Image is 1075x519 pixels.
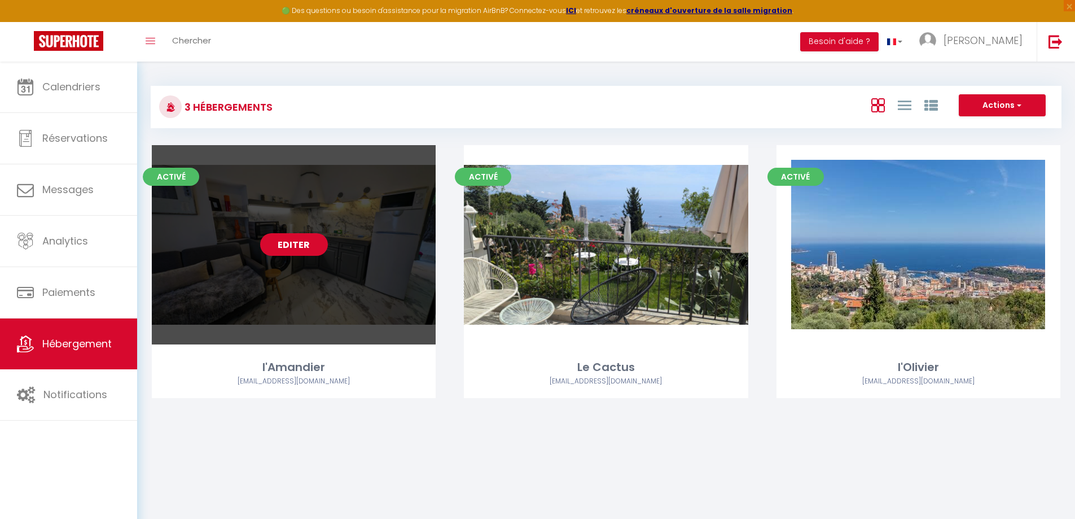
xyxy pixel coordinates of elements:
[43,387,107,402] span: Notifications
[42,80,100,94] span: Calendriers
[464,376,748,387] div: Airbnb
[42,182,94,197] span: Messages
[767,168,824,186] span: Activé
[776,359,1060,376] div: l'Olivier
[898,95,911,114] a: Vue en Liste
[9,5,43,38] button: Ouvrir le widget de chat LiveChat
[152,359,436,376] div: l'Amandier
[143,168,199,186] span: Activé
[152,376,436,387] div: Airbnb
[1048,34,1063,49] img: logout
[464,359,748,376] div: Le Cactus
[172,34,211,46] span: Chercher
[944,33,1023,47] span: [PERSON_NAME]
[626,6,792,15] a: créneaux d'ouverture de la salle migration
[800,32,879,51] button: Besoin d'aide ?
[959,94,1046,117] button: Actions
[42,337,112,351] span: Hébergement
[776,376,1060,387] div: Airbnb
[911,22,1037,62] a: ... [PERSON_NAME]
[924,95,938,114] a: Vue par Groupe
[260,233,328,256] a: Editer
[42,234,88,248] span: Analytics
[34,31,103,51] img: Super Booking
[182,94,273,120] h3: 3 Hébergements
[566,6,576,15] a: ICI
[871,95,885,114] a: Vue en Box
[42,285,95,299] span: Paiements
[42,131,108,145] span: Réservations
[919,32,936,49] img: ...
[164,22,220,62] a: Chercher
[455,168,511,186] span: Activé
